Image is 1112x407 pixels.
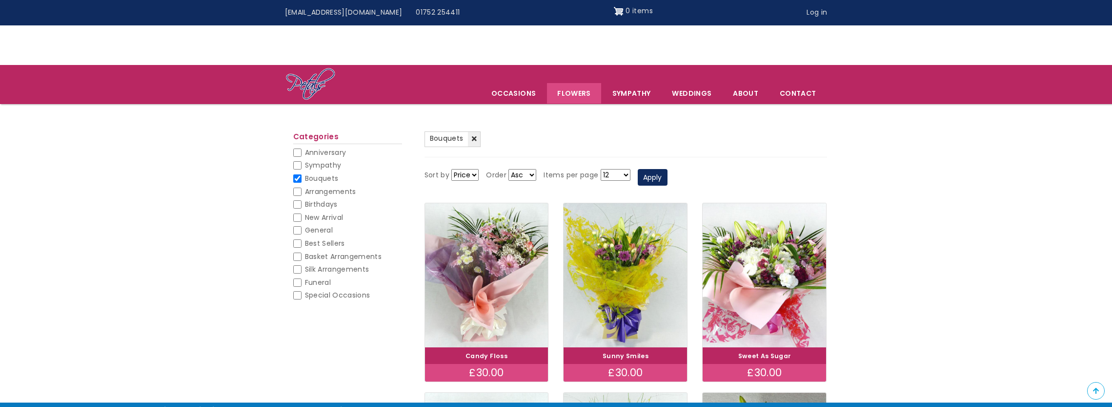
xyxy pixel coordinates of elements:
span: Occasions [481,83,546,104]
img: Sweet As Sugar [703,203,826,347]
a: Candy Floss [465,352,507,360]
span: Arrangements [305,187,356,196]
span: Anniversary [305,148,346,157]
a: Sweet As Sugar [738,352,791,360]
span: Silk Arrangements [305,264,369,274]
span: Basket Arrangements [305,252,382,261]
a: About [723,83,768,104]
span: Bouquets [305,173,339,183]
span: Birthdays [305,199,338,209]
a: Sympathy [602,83,661,104]
div: £30.00 [425,364,548,382]
span: General [305,225,333,235]
label: Order [486,170,506,181]
a: Shopping cart 0 items [614,3,653,19]
span: Sympathy [305,160,342,170]
img: Home [285,67,336,102]
a: Bouquets [425,131,481,147]
div: £30.00 [703,364,826,382]
div: £30.00 [564,364,687,382]
h2: Categories [293,132,402,144]
span: New Arrival [305,213,344,222]
img: Shopping cart [614,3,624,19]
a: Flowers [547,83,601,104]
a: Log in [800,3,834,22]
a: Sunny Smiles [603,352,648,360]
span: Bouquets [430,133,464,143]
label: Items per page [544,170,598,181]
span: Funeral [305,278,331,287]
span: Best Sellers [305,238,345,248]
img: Sunny Smiles [564,203,687,347]
label: Sort by [425,170,449,181]
button: Apply [638,169,667,186]
a: [EMAIL_ADDRESS][DOMAIN_NAME] [278,3,409,22]
span: Weddings [662,83,722,104]
a: Contact [769,83,826,104]
span: 0 items [626,6,652,16]
img: Candy Floss [425,203,548,347]
a: 01752 254411 [409,3,466,22]
span: Special Occasions [305,290,370,300]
